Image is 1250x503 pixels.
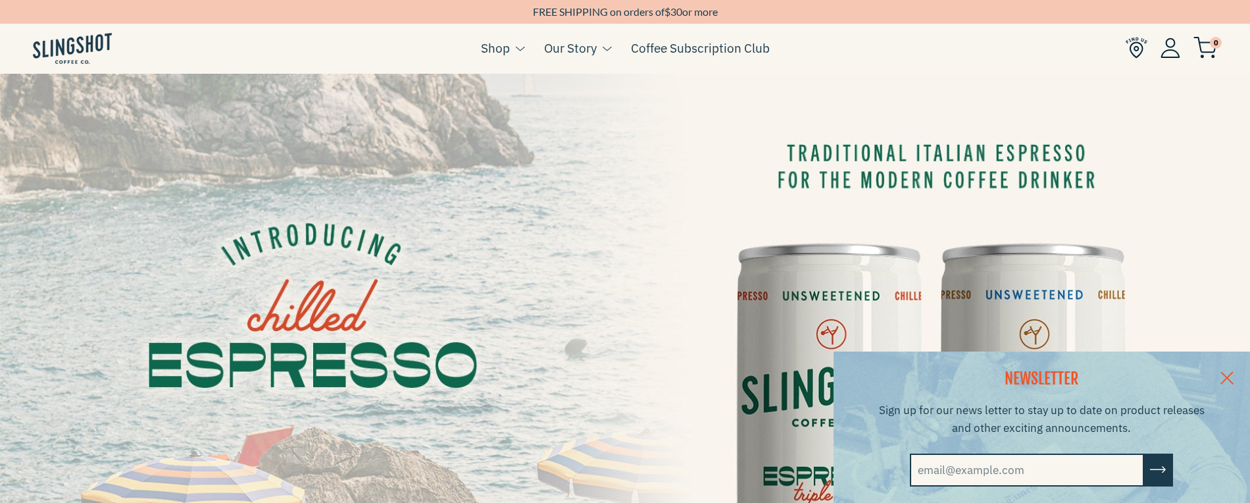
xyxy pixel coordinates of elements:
img: cart [1193,37,1217,59]
img: Find Us [1126,37,1147,59]
span: 0 [1210,37,1222,49]
p: Sign up for our news letter to stay up to date on product releases and other exciting announcements. [877,402,1206,437]
span: $ [664,5,670,18]
h2: NEWSLETTER [877,368,1206,390]
a: Shop [481,38,510,58]
img: Account [1161,38,1180,58]
span: 30 [670,5,682,18]
a: Coffee Subscription Club [631,38,770,58]
a: 0 [1193,40,1217,56]
input: email@example.com [910,454,1144,487]
a: Our Story [544,38,597,58]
